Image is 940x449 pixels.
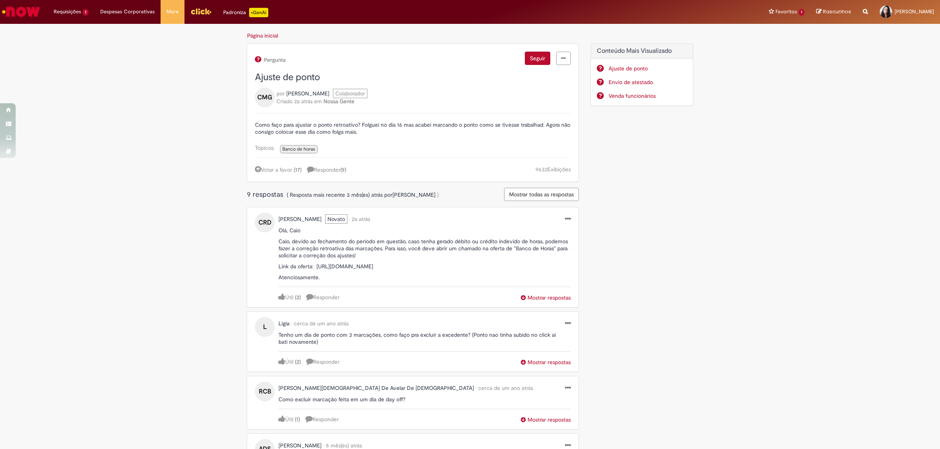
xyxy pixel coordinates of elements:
[190,5,211,17] img: click_logo_yellow_360x200.png
[223,8,268,17] div: Padroniza
[247,32,278,39] a: Página inicial
[294,320,349,327] time: 19/03/2024 18:01:15
[597,48,687,55] h2: Conteúdo Mais Visualizado
[278,416,293,423] a: Útil
[278,274,571,281] p: Atenciosamente.
[282,146,315,152] span: Banco de horas
[349,216,350,223] span: •
[280,145,318,153] a: Banco de horas
[83,9,89,16] span: 1
[326,442,362,449] span: 5 mês(es) atrás
[278,331,571,345] p: Tenho um dia de ponto com 3 marcações, como faço pra excluir a excedente? (Ponto nao tinha subido...
[342,166,345,173] span: 9
[278,294,293,301] a: Útil
[478,384,533,392] span: cerca de um ano atrás
[437,191,439,198] span: )
[277,98,293,105] span: Criado
[296,416,298,423] span: 1
[478,384,533,392] time: 04/06/2024 14:52:59
[295,416,300,423] a: (1)
[278,384,474,392] span: Rayane Cristiana Barbosa De Avelar De Jesus perfil
[255,323,275,330] a: L
[1,4,41,20] img: ServiceNow
[294,166,302,173] a: (17)
[326,442,362,449] time: 15/04/2025 23:35:35
[263,321,267,333] span: L
[278,358,293,365] a: Útil
[521,358,571,366] button: Mostrar respostas
[258,216,271,229] span: CRD
[799,9,804,16] span: 1
[509,191,574,198] span: Mostrar todas as respostas
[324,98,354,105] a: Nossa Gente
[521,416,571,424] button: Mostrar respostas
[278,216,322,223] span: Carlene Rodrigues dos Santos perfil
[525,52,550,65] button: Seguir
[609,78,687,86] a: Envio de atestado.
[591,43,694,106] div: Conteúdo Mais Visualizado
[521,294,571,302] button: Mostrar respostas
[347,191,383,198] time: 14/06/2025 14:09:56
[895,8,934,15] span: [PERSON_NAME]
[307,165,350,174] a: 9 respostas, clique para responder
[255,166,292,173] a: Votar a favor
[340,166,346,173] span: ( )
[521,294,571,301] span: Mostrar respostas
[255,71,320,83] span: Ajuste de ponto
[521,416,571,423] span: Mostrar respostas
[259,385,271,398] span: RCB
[278,263,571,270] p: Link da oferta: [URL][DOMAIN_NAME]
[392,191,436,199] a: Maikon Gaertner Vidal perfil
[291,320,292,327] span: •
[609,65,687,72] a: Ajuste de ponto
[255,144,278,151] span: Tópicos:
[100,8,155,16] span: Despesas Corporativas
[287,191,439,198] span: ( Resposta mais recente por
[504,188,579,201] button: Mostrar todas as respostas
[294,98,313,105] span: 2a atrás
[255,388,275,395] a: RCB
[263,57,286,63] span: Pergunta
[278,215,322,223] a: Carlene Rodrigues dos Santos perfil
[166,8,179,16] span: More
[278,320,289,327] a: Ligia perfil
[307,166,346,173] span: Responder
[295,166,300,173] span: 17
[257,91,272,104] span: CMG
[535,166,548,173] span: 9632
[255,93,275,101] a: CMG
[295,294,301,301] a: (2)
[278,442,322,449] span: Alencar Dos Santos Coelho perfil
[249,8,268,17] p: +GenAi
[565,215,571,223] a: menu Ações
[294,98,313,105] time: 04/04/2023 12:37:17
[565,384,571,392] a: menu Ações
[352,216,370,223] span: 2a atrás
[475,384,477,392] span: •
[278,238,571,259] p: Caio, devido ao fechamento do período em questão, caso tenha gerado débito ou crédito indevido de...
[296,294,299,301] span: 2
[295,358,301,365] a: (2)
[323,442,324,449] span: •
[325,214,347,224] span: Novato
[548,166,571,173] span: Exibições
[306,358,340,365] a: Responder
[333,89,367,98] span: Colaborador
[278,320,289,327] span: Ligia perfil
[305,416,339,423] a: Responder
[278,384,474,392] a: Rayane Cristiana Barbosa De Avelar De Jesus perfil
[306,294,340,301] a: Responder
[247,190,285,199] span: 9 respostas
[565,320,571,328] a: menu Ações
[347,191,383,198] span: 3 mês(es) atrás
[286,90,329,97] a: Caio Martins Guimaraes perfil
[352,216,370,223] time: 05/07/2023 11:00:25
[54,8,81,16] span: Requisições
[314,98,322,105] span: em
